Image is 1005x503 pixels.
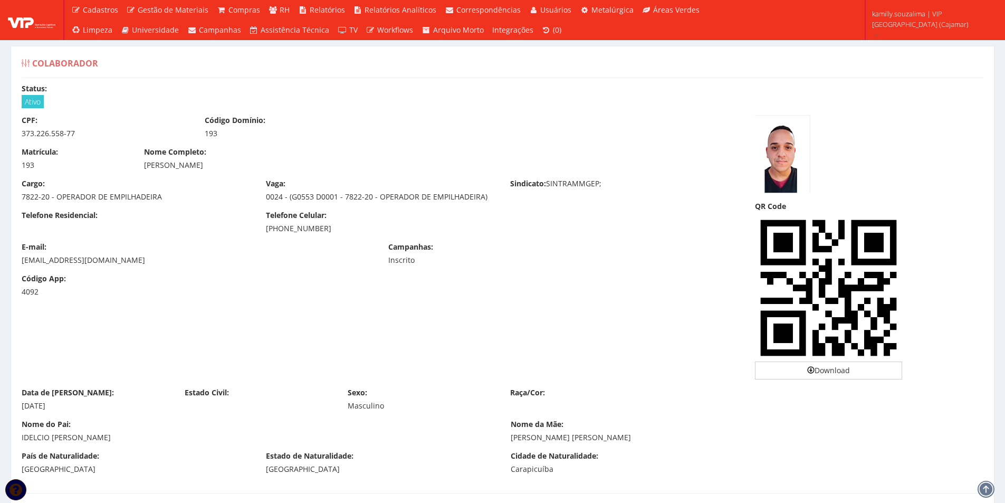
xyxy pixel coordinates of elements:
[261,25,329,35] span: Assistência Técnica
[132,25,179,35] span: Universidade
[199,25,241,35] span: Campanhas
[205,115,265,126] label: Código Domínio:
[456,5,521,15] span: Correspondências
[755,214,902,362] img: mhBkm2L8Pjzm5AwSJO0CQuAMEiTtAkLgDBIk7QJC4AwSJO0CQuAMEiTtAkLgDBIk7QJC4AwSJO0CQuAMEiTtAkLgDBIk7QJC4...
[755,362,902,379] a: Download
[349,25,358,35] span: TV
[266,210,327,221] label: Telefone Celular:
[22,242,46,252] label: E-mail:
[266,178,285,189] label: Vaga:
[266,192,494,202] div: 0024 - (G0553 D0001 - 7822-20 - OPERADOR DE EMPILHADEIRA)
[67,20,117,40] a: Limpeza
[22,419,71,430] label: Nome do Pai:
[22,115,37,126] label: CPF:
[83,25,112,35] span: Limpeza
[8,12,55,28] img: logo
[22,287,128,297] div: 4092
[22,432,495,443] div: IDELCIO [PERSON_NAME]
[245,20,334,40] a: Assistência Técnica
[492,25,533,35] span: Integrações
[22,83,47,94] label: Status:
[553,25,561,35] span: (0)
[591,5,634,15] span: Metalúrgica
[22,192,250,202] div: 7822-20 - OPERADOR DE EMPILHADEIRA
[348,401,495,411] div: Masculino
[205,128,372,139] div: 193
[266,223,494,234] div: [PHONE_NUMBER]
[333,20,362,40] a: TV
[266,464,494,474] div: [GEOGRAPHIC_DATA]
[22,401,169,411] div: [DATE]
[22,178,45,189] label: Cargo:
[144,160,617,170] div: [PERSON_NAME]
[183,20,245,40] a: Campanhas
[22,451,99,461] label: País de Naturalidade:
[310,5,345,15] span: Relatórios
[365,5,436,15] span: Relatórios Analíticos
[228,5,260,15] span: Compras
[22,128,189,139] div: 373.226.558-77
[83,5,118,15] span: Cadastros
[388,242,433,252] label: Campanhas:
[22,255,372,265] div: [EMAIL_ADDRESS][DOMAIN_NAME]
[377,25,413,35] span: Workflows
[488,20,538,40] a: Integrações
[538,20,566,40] a: (0)
[348,387,367,398] label: Sexo:
[266,451,353,461] label: Estado de Naturalidade:
[362,20,418,40] a: Workflows
[511,464,739,474] div: Carapicuíba
[22,95,44,108] span: Ativo
[511,419,563,430] label: Nome da Mãe:
[144,147,206,157] label: Nome Completo:
[22,210,98,221] label: Telefone Residencial:
[280,5,290,15] span: RH
[22,147,58,157] label: Matrícula:
[433,25,484,35] span: Arquivo Morto
[117,20,184,40] a: Universidade
[22,160,128,170] div: 193
[22,273,66,284] label: Código App:
[32,58,98,69] span: Colaborador
[185,387,229,398] label: Estado Civil:
[138,5,208,15] span: Gestão de Materiais
[755,201,786,212] label: QR Code
[511,432,984,443] div: [PERSON_NAME] [PERSON_NAME]
[540,5,571,15] span: Usuários
[872,8,991,30] span: kamilly.souzalima | VIP [GEOGRAPHIC_DATA] (Cajamar)
[22,464,250,474] div: [GEOGRAPHIC_DATA]
[653,5,700,15] span: Áreas Verdes
[755,115,810,193] img: bruno-175701122368b9dd178c966.png
[502,178,746,192] div: SINTRAMMGEP;
[388,255,556,265] div: Inscrito
[22,387,114,398] label: Data de [PERSON_NAME]:
[510,387,545,398] label: Raça/Cor:
[510,178,546,189] label: Sindicato:
[511,451,598,461] label: Cidade de Naturalidade:
[417,20,488,40] a: Arquivo Morto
